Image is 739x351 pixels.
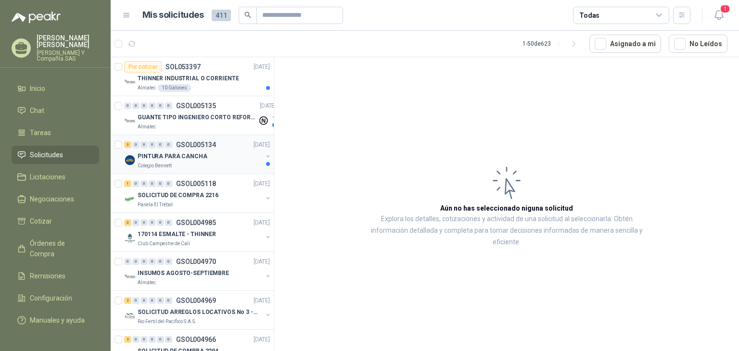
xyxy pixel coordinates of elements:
[157,102,164,109] div: 0
[124,219,131,226] div: 3
[12,168,99,186] a: Licitaciones
[440,203,573,213] h3: Aún no has seleccionado niguna solicitud
[124,100,278,131] a: 0 0 0 0 0 0 GSOL005135[DATE] Company LogoGUANTE TIPO INGENIERO CORTO REFORZADOAlmatec
[149,336,156,343] div: 0
[212,10,231,21] span: 411
[166,63,201,70] p: SOL053397
[138,113,257,122] p: GUANTE TIPO INGENIERO CORTO REFORZADO
[12,146,99,164] a: Solicitudes
[30,271,65,281] span: Remisiones
[124,258,131,265] div: 0
[30,105,44,116] span: Chat
[149,180,156,187] div: 0
[132,219,140,226] div: 0
[149,219,156,226] div: 0
[132,102,140,109] div: 0
[124,256,272,287] a: 0 0 0 0 0 0 GSOL004970[DATE] Company LogoINSUMOS AGOSTO-SEPTIEMBREAlmatec
[176,297,216,304] p: GSOL004969
[138,74,239,83] p: THINNER INDUSTRIAL O CORRIENTE
[138,201,173,209] p: Panela El Trébol
[138,123,156,131] p: Almatec
[12,267,99,285] a: Remisiones
[138,308,257,317] p: SOLICITUD ARREGLOS LOCATIVOS No 3 - PICHINDE
[132,336,140,343] div: 0
[138,269,229,278] p: INSUMOS AGOSTO-SEPTIEMBRE
[157,297,164,304] div: 0
[124,141,131,148] div: 3
[124,76,136,88] img: Company Logo
[720,4,730,13] span: 1
[140,180,148,187] div: 0
[142,8,204,22] h1: Mis solicitudes
[138,162,172,170] p: Colegio Bennett
[140,102,148,109] div: 0
[124,295,272,326] a: 2 0 0 0 0 0 GSOL004969[DATE] Company LogoSOLICITUD ARREGLOS LOCATIVOS No 3 - PICHINDERio Fertil d...
[30,216,52,226] span: Cotizar
[254,296,270,305] p: [DATE]
[37,35,99,48] p: [PERSON_NAME] [PERSON_NAME]
[138,240,190,248] p: Club Campestre de Cali
[30,172,65,182] span: Licitaciones
[30,150,63,160] span: Solicitudes
[522,36,582,51] div: 1 - 50 de 623
[176,141,216,148] p: GSOL005134
[30,194,74,204] span: Negociaciones
[176,336,216,343] p: GSOL004966
[124,178,272,209] a: 1 0 0 0 0 0 GSOL005118[DATE] Company LogoSOLICITUD DE COMPRA 2216Panela El Trébol
[140,297,148,304] div: 0
[30,127,51,138] span: Tareas
[149,141,156,148] div: 0
[589,35,661,53] button: Asignado a mi
[157,180,164,187] div: 0
[165,258,172,265] div: 0
[165,141,172,148] div: 0
[124,297,131,304] div: 2
[30,315,85,326] span: Manuales y ayuda
[157,141,164,148] div: 0
[254,140,270,150] p: [DATE]
[132,180,140,187] div: 0
[37,50,99,62] p: [PERSON_NAME] Y Compañía SAS
[260,101,276,111] p: [DATE]
[124,102,131,109] div: 0
[254,335,270,344] p: [DATE]
[254,63,270,72] p: [DATE]
[165,336,172,343] div: 0
[138,152,207,161] p: PINTURA PARA CANCHA
[124,139,272,170] a: 3 0 0 0 0 0 GSOL005134[DATE] Company LogoPINTURA PARA CANCHAColegio Bennett
[12,101,99,120] a: Chat
[12,311,99,329] a: Manuales y ayuda
[132,258,140,265] div: 0
[124,271,136,283] img: Company Logo
[254,257,270,266] p: [DATE]
[140,219,148,226] div: 0
[124,193,136,205] img: Company Logo
[138,230,216,239] p: 170114 ESMALTE - THINNER
[124,217,272,248] a: 3 0 0 0 0 0 GSOL004985[DATE] Company Logo170114 ESMALTE - THINNERClub Campestre de Cali
[140,336,148,343] div: 0
[138,191,218,200] p: SOLICITUD DE COMPRA 2216
[138,84,156,92] p: Almatec
[710,7,727,24] button: 1
[579,10,599,21] div: Todas
[165,297,172,304] div: 0
[12,12,61,23] img: Logo peakr
[244,12,251,18] span: search
[157,219,164,226] div: 0
[111,57,274,96] a: Por cotizarSOL053397[DATE] Company LogoTHINNER INDUSTRIAL O CORRIENTEAlmatec10 Galones
[12,190,99,208] a: Negociaciones
[132,141,140,148] div: 0
[157,258,164,265] div: 0
[12,79,99,98] a: Inicio
[138,279,156,287] p: Almatec
[254,218,270,227] p: [DATE]
[176,180,216,187] p: GSOL005118
[124,115,136,127] img: Company Logo
[132,297,140,304] div: 0
[124,336,131,343] div: 2
[176,219,216,226] p: GSOL004985
[30,293,72,303] span: Configuración
[165,180,172,187] div: 0
[158,84,191,92] div: 10 Galones
[149,258,156,265] div: 0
